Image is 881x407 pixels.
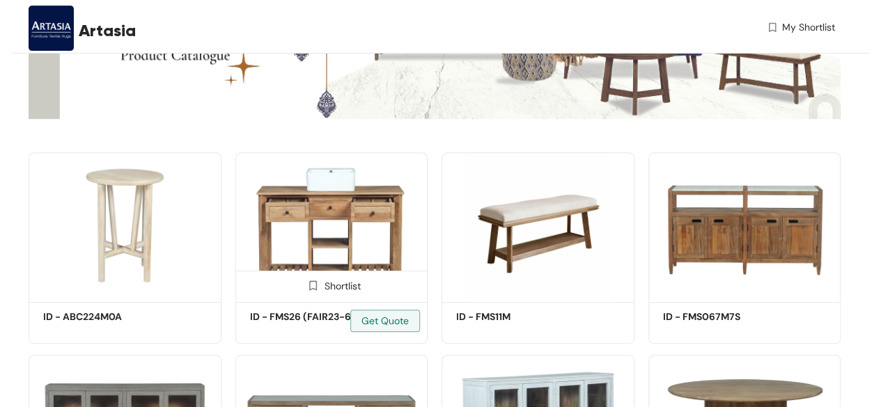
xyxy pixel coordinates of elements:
div: Shortlist [302,278,361,292]
h5: ID - ABC224M0A [43,310,162,324]
img: Buyer Portal [29,6,74,51]
span: My Shortlist [782,20,835,35]
button: Get Quote [350,310,420,332]
img: wishlist [766,20,779,35]
span: Artasia [79,18,136,43]
h5: ID - FMS067M7S [663,310,781,324]
img: 4356622a-81cd-410f-9f26-04f3bef1ceea [29,152,221,298]
h5: ID - FMS11M [456,310,575,324]
img: Shortlist [306,279,320,292]
img: ae29eb55-995b-428d-98c1-d27716be21c3 [442,152,634,298]
span: Get Quote [361,313,409,328]
img: 55725e2c-2753-4759-9fa0-36afed7a9fc6 [235,152,428,298]
img: ba564c17-09df-43e2-85e2-3d2e2521971d [648,152,841,298]
h5: ID - FMS26 (FAIR23-68) [250,310,368,324]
